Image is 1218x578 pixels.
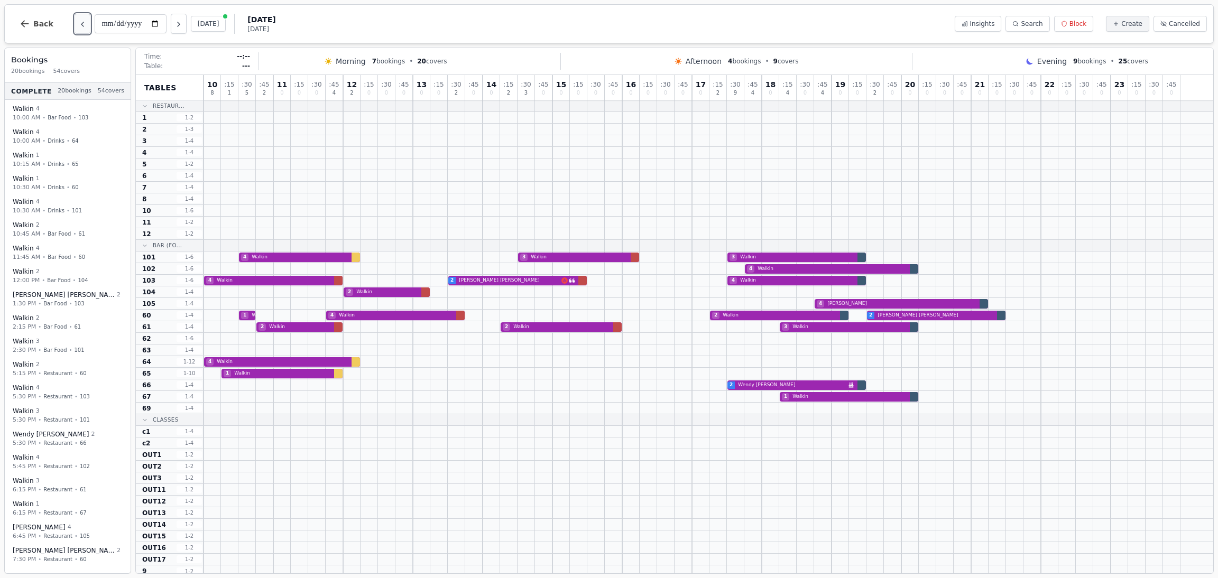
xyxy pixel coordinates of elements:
span: Evening [1037,56,1067,67]
span: 4 [786,90,789,96]
span: • [73,253,76,261]
span: [DATE] [247,14,275,25]
span: • [42,183,45,191]
span: 61 [78,230,85,238]
button: Walkin 410:30 AM•Drinks•101 [7,194,128,219]
span: 22 [1045,81,1055,88]
span: 1 [36,500,40,509]
span: 1:30 PM [13,299,36,308]
span: • [409,57,413,66]
span: 4 [821,90,824,96]
span: 4 [36,198,40,207]
span: 2 [36,314,40,323]
span: 2 [117,291,121,300]
span: 10 [207,81,217,88]
span: 0 [472,90,475,96]
span: Restaurant [43,393,72,400]
span: : 30 [939,81,949,88]
span: 103 [80,393,90,400]
span: 9 [734,90,737,96]
span: [DATE] [247,25,275,33]
span: : 15 [713,81,723,88]
span: 13 [417,81,427,88]
span: 12:00 PM [13,276,40,285]
span: 10:00 AM [13,136,40,145]
span: --:-- [237,52,250,61]
span: : 15 [643,81,653,88]
span: 61 [80,486,87,493]
span: • [75,486,78,493]
span: • [38,346,41,354]
span: 67 [80,509,87,517]
span: Walkin [13,267,34,276]
span: 4 [728,58,732,65]
span: • [75,416,78,424]
button: [PERSON_NAME] [PERSON_NAME]21:30 PM•Bar Food•103 [7,287,128,312]
span: • [38,323,41,331]
span: • [42,160,45,168]
button: Search [1005,16,1049,32]
button: Walkin 210:45 AM•Bar Food•61 [7,217,128,242]
span: 0 [385,90,388,96]
span: 10:45 AM [13,229,40,238]
span: 0 [699,90,702,96]
span: 2:15 PM [13,322,36,331]
span: 8 [210,90,214,96]
span: • [75,439,78,447]
button: Next day [171,14,187,34]
span: : 30 [1149,81,1159,88]
span: Walkin [13,174,34,183]
span: • [38,393,41,400]
span: 9 [1073,58,1077,65]
button: Walkin 35:30 PM•Restaurant•101 [7,403,128,428]
span: : 45 [748,81,758,88]
span: : 45 [887,81,897,88]
span: 7 [372,58,376,65]
span: 102 [80,462,90,470]
span: : 30 [521,81,531,88]
button: Create [1106,16,1149,32]
button: Walkin 110:30 AM•Drinks•60 [7,171,128,195]
span: 54 covers [53,67,80,76]
span: 101 [72,207,82,215]
span: Walkin [13,407,34,415]
span: 20 bookings [58,87,91,96]
button: Previous day [75,14,90,34]
span: : 30 [800,81,810,88]
span: 0 [367,90,371,96]
span: : 30 [1009,81,1019,88]
span: : 30 [660,81,670,88]
span: 0 [280,90,283,96]
span: • [42,137,45,145]
span: Walkin [13,477,34,485]
span: : 45 [1096,81,1106,88]
span: • [69,300,72,307]
span: 6:15 PM [13,485,36,494]
span: Bar Food [48,253,71,261]
span: Bar Food [43,300,67,307]
button: Walkin 36:15 PM•Restaurant•61 [7,473,128,498]
span: • [38,439,41,447]
span: 0 [856,90,859,96]
span: 64 [72,137,79,145]
span: : 15 [992,81,1002,88]
button: Walkin 410:00 AM•Bar Food•103 [7,101,128,126]
span: 1 [36,151,40,160]
span: : 45 [1166,81,1176,88]
span: 54 covers [98,87,124,96]
span: : 45 [817,81,827,88]
span: • [38,369,41,377]
span: • [75,369,78,377]
span: : 45 [957,81,967,88]
span: --- [242,62,250,70]
span: 3 [524,90,528,96]
span: • [765,57,769,66]
span: • [42,207,45,215]
span: 0 [769,90,772,96]
span: 10:30 AM [13,206,40,215]
span: Walkin [13,151,34,160]
span: : 30 [242,81,252,88]
span: 4 [36,128,40,137]
span: 61 [74,323,81,331]
span: 1 [228,90,231,96]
